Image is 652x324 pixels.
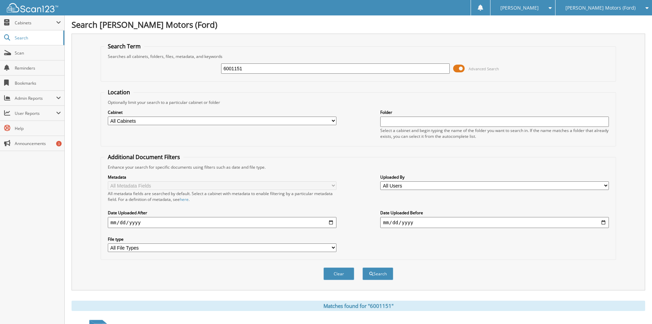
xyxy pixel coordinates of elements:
[565,6,636,10] span: [PERSON_NAME] Motors (Ford)
[15,20,56,26] span: Cabinets
[72,19,645,30] h1: Search [PERSON_NAME] Motors (Ford)
[72,301,645,311] div: Matches found for "6001151"
[469,66,499,71] span: Advanced Search
[15,95,56,101] span: Admin Reports
[104,153,183,161] legend: Additional Document Filters
[56,141,62,146] div: 3
[108,109,336,115] label: Cabinet
[15,110,56,116] span: User Reports
[15,125,61,131] span: Help
[15,50,61,56] span: Scan
[104,164,612,170] div: Enhance your search for specific documents using filters such as date and file type.
[380,210,609,216] label: Date Uploaded Before
[500,6,539,10] span: [PERSON_NAME]
[7,3,58,12] img: scan123-logo-white.svg
[380,128,609,139] div: Select a cabinet and begin typing the name of the folder you want to search in. If the name match...
[108,191,336,202] div: All metadata fields are searched by default. Select a cabinet with metadata to enable filtering b...
[108,210,336,216] label: Date Uploaded After
[15,65,61,71] span: Reminders
[15,80,61,86] span: Bookmarks
[380,217,609,228] input: end
[108,174,336,180] label: Metadata
[108,217,336,228] input: start
[362,267,393,280] button: Search
[104,88,133,96] legend: Location
[380,174,609,180] label: Uploaded By
[15,141,61,146] span: Announcements
[15,35,60,41] span: Search
[104,53,612,59] div: Searches all cabinets, folders, files, metadata, and keywords
[104,99,612,105] div: Optionally limit your search to a particular cabinet or folder
[104,43,144,50] legend: Search Term
[108,236,336,242] label: File type
[323,267,354,280] button: Clear
[180,196,189,202] a: here
[380,109,609,115] label: Folder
